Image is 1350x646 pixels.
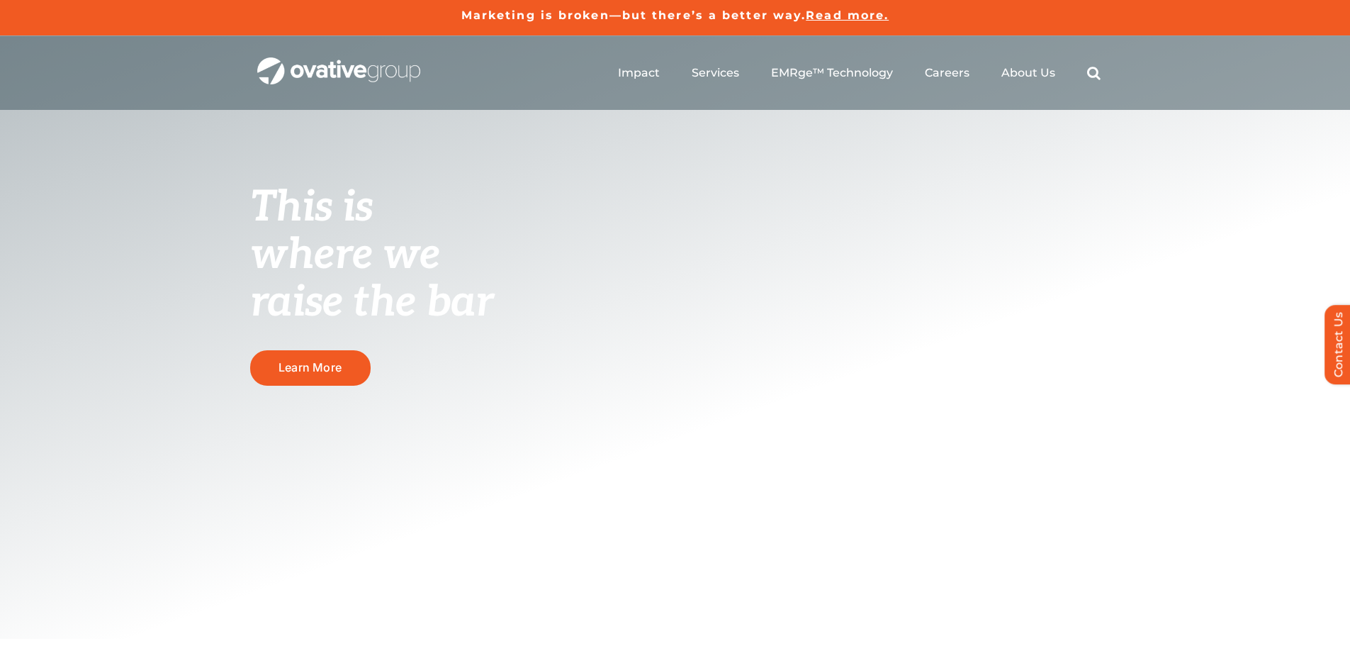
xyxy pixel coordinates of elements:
a: Careers [925,66,969,80]
a: Marketing is broken—but there’s a better way. [461,9,806,22]
nav: Menu [618,50,1101,96]
span: This is [250,182,373,233]
a: Read more. [806,9,889,22]
span: Learn More [279,361,342,374]
a: Search [1087,66,1101,80]
a: OG_Full_horizontal_WHT [257,56,420,69]
a: Services [692,66,739,80]
a: Impact [618,66,660,80]
a: Learn More [250,350,371,385]
span: where we raise the bar [250,230,493,328]
a: EMRge™ Technology [771,66,893,80]
a: About Us [1001,66,1055,80]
